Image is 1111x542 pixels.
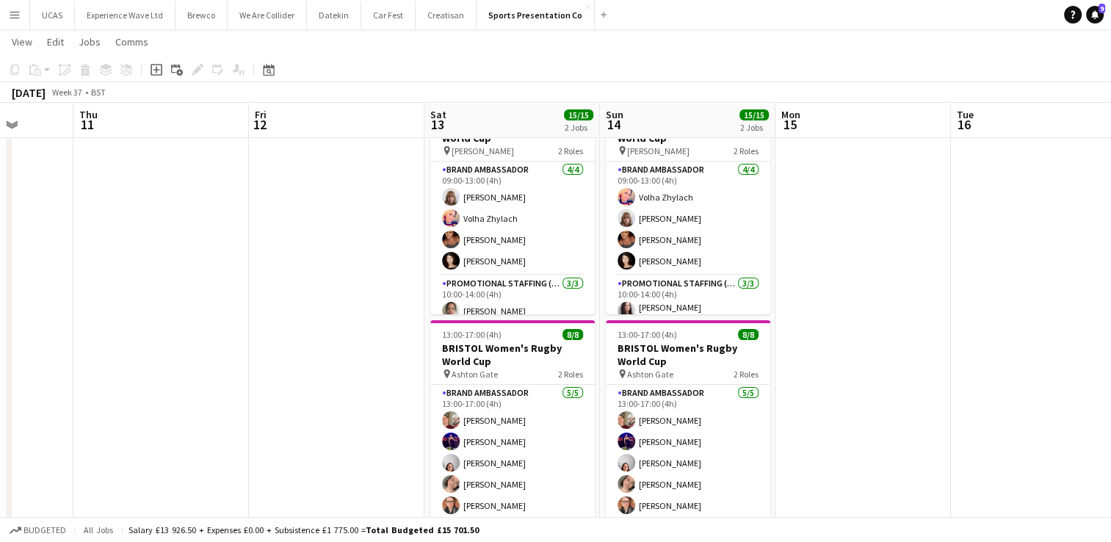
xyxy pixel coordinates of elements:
[228,1,307,29] button: We Are Collider
[12,35,32,48] span: View
[12,85,46,100] div: [DATE]
[79,35,101,48] span: Jobs
[477,1,595,29] button: Sports Presentation Co
[91,87,106,98] div: BST
[75,1,175,29] button: Experience Wave Ltd
[361,1,416,29] button: Car Fest
[81,524,116,535] span: All jobs
[1099,4,1105,13] span: 9
[129,524,479,535] div: Salary £13 926.50 + Expenses £0.00 + Subsistence £1 775.00 =
[109,32,154,51] a: Comms
[47,35,64,48] span: Edit
[30,1,75,29] button: UCAS
[48,87,85,98] span: Week 37
[175,1,228,29] button: Brewco
[23,525,66,535] span: Budgeted
[1086,6,1104,24] a: 9
[416,1,477,29] button: Creatisan
[7,522,68,538] button: Budgeted
[41,32,70,51] a: Edit
[73,32,106,51] a: Jobs
[307,1,361,29] button: Datekin
[115,35,148,48] span: Comms
[366,524,479,535] span: Total Budgeted £15 701.50
[6,32,38,51] a: View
